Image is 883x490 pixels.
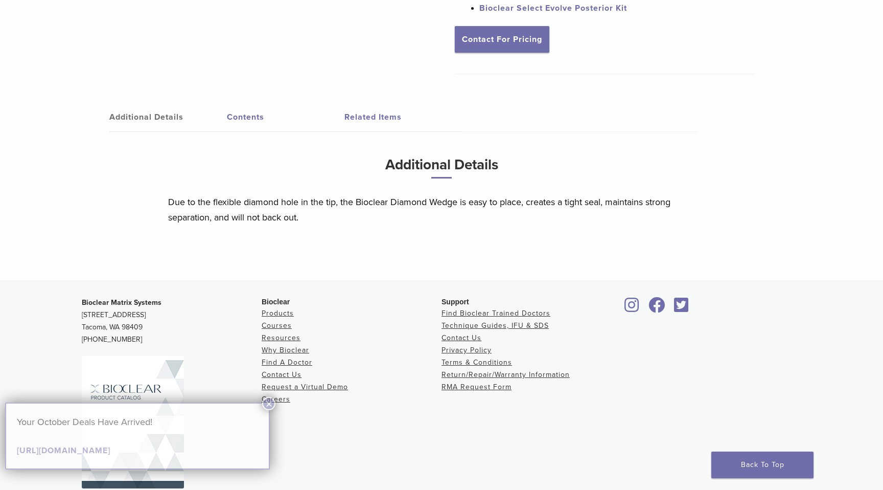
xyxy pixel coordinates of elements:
a: Terms & Conditions [441,358,512,367]
a: Products [262,309,294,318]
a: Find A Doctor [262,358,312,367]
img: Bioclear [82,356,184,488]
button: Close [262,397,275,410]
a: Bioclear [621,303,643,314]
a: Contact Us [441,333,481,342]
a: Privacy Policy [441,346,492,354]
a: Contents [227,103,344,131]
span: Support [441,298,469,306]
a: Courses [262,321,292,330]
a: Contact For Pricing [455,26,549,53]
a: Additional Details [109,103,227,131]
span: Bioclear [262,298,290,306]
p: [STREET_ADDRESS] Tacoma, WA 98409 [PHONE_NUMBER] [82,297,262,346]
a: Contact Us [262,370,301,379]
a: [URL][DOMAIN_NAME] [17,446,110,456]
a: Bioclear [670,303,692,314]
a: Bioclear Select Evolve Posterior Kit [479,3,627,13]
a: Bioclear [645,303,668,314]
a: Resources [262,333,300,342]
h3: Additional Details [168,152,715,187]
a: Request a Virtual Demo [262,383,348,391]
strong: Bioclear Matrix Systems [82,298,161,307]
a: RMA Request Form [441,383,512,391]
a: Technique Guides, IFU & SDS [441,321,549,330]
p: Your October Deals Have Arrived! [17,414,258,430]
a: Related Items [344,103,462,131]
p: Due to the flexible diamond hole in the tip, the Bioclear Diamond Wedge is easy to place, creates... [168,194,715,225]
a: Why Bioclear [262,346,309,354]
a: Find Bioclear Trained Doctors [441,309,550,318]
a: Careers [262,395,290,404]
a: Back To Top [711,452,814,478]
a: Return/Repair/Warranty Information [441,370,570,379]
